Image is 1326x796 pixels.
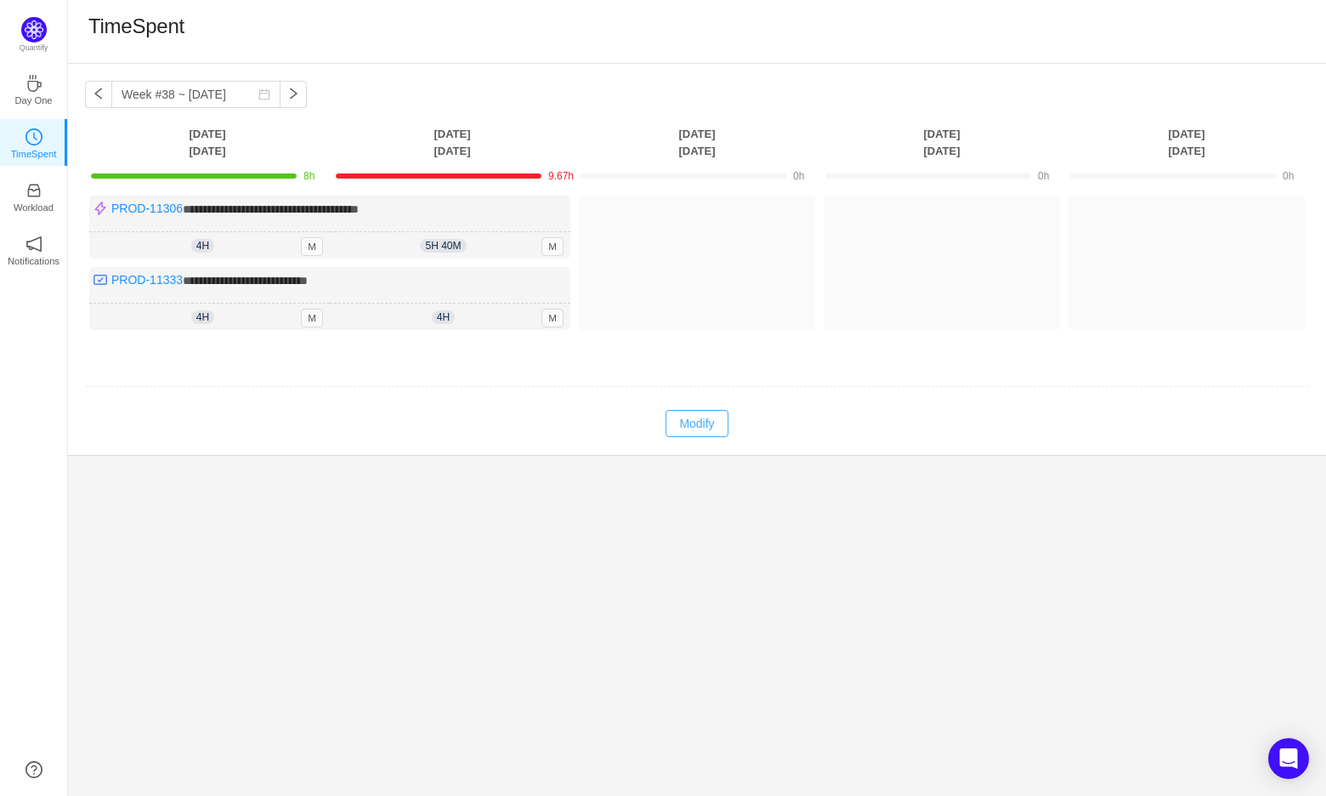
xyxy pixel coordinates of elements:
[1064,125,1309,160] th: [DATE] [DATE]
[93,202,107,215] img: 10307
[541,237,564,256] span: M
[25,80,42,97] a: icon: coffeeDay One
[1038,170,1049,182] span: 0h
[258,88,270,100] i: icon: calendar
[20,43,48,54] p: Quantify
[432,310,455,324] span: 4h
[191,239,214,253] span: 4h
[88,14,184,39] h1: TimeSpent
[330,125,575,160] th: [DATE] [DATE]
[14,93,52,108] p: Day One
[111,81,280,108] input: Select a week
[25,236,42,253] i: icon: notification
[819,125,1064,160] th: [DATE] [DATE]
[21,17,47,43] img: Quantify
[280,81,307,108] button: icon: right
[85,125,330,160] th: [DATE] [DATE]
[25,75,42,92] i: icon: coffee
[25,182,42,199] i: icon: inbox
[548,170,574,182] span: 9.67h
[25,241,42,258] a: icon: notificationNotifications
[301,309,323,327] span: M
[575,125,819,160] th: [DATE] [DATE]
[11,146,57,162] p: TimeSpent
[25,134,42,151] a: icon: clock-circleTimeSpent
[1268,738,1309,779] div: Open Intercom Messenger
[25,761,42,778] a: icon: question-circle
[666,410,728,437] button: Modify
[111,273,183,287] a: PROD-11333
[25,187,42,204] a: icon: inboxWorkload
[111,202,183,215] a: PROD-11306
[85,81,112,108] button: icon: left
[420,239,466,253] span: 5h 40m
[14,200,54,215] p: Workload
[303,170,314,182] span: 8h
[1283,170,1294,182] span: 0h
[8,253,59,269] p: Notifications
[191,310,214,324] span: 4h
[541,309,564,327] span: M
[301,237,323,256] span: M
[93,273,107,287] img: 10300
[25,128,42,145] i: icon: clock-circle
[793,170,804,182] span: 0h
